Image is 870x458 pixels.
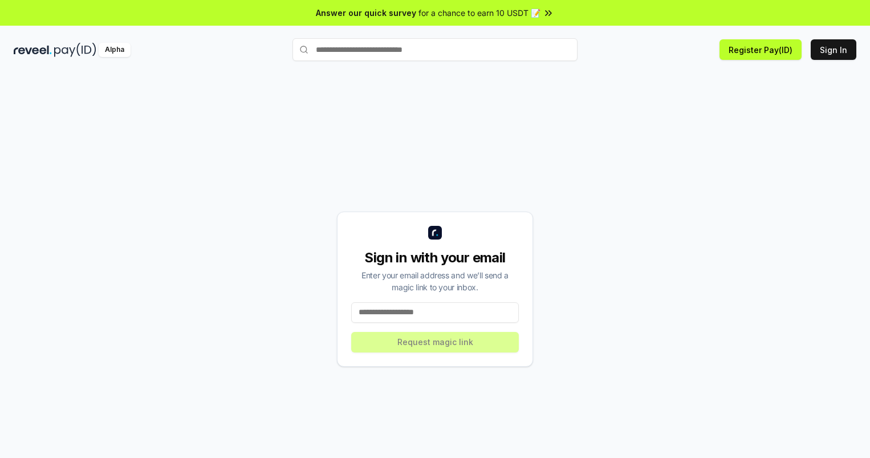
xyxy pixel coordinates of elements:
img: pay_id [54,43,96,57]
button: Sign In [811,39,856,60]
div: Enter your email address and we’ll send a magic link to your inbox. [351,269,519,293]
img: reveel_dark [14,43,52,57]
img: logo_small [428,226,442,240]
span: Answer our quick survey [316,7,416,19]
div: Sign in with your email [351,249,519,267]
div: Alpha [99,43,131,57]
span: for a chance to earn 10 USDT 📝 [418,7,540,19]
button: Register Pay(ID) [719,39,802,60]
